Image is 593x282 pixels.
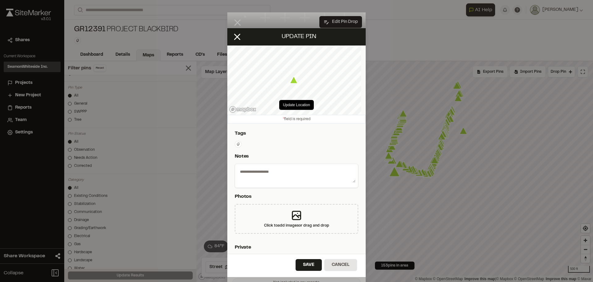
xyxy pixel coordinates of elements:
[235,141,242,148] button: Edit Tags
[324,259,357,271] button: Cancel
[264,223,329,228] div: Click to add images or drag and drop
[296,259,322,271] button: Save
[235,153,356,160] p: Notes
[290,76,298,84] div: Map marker
[235,204,358,234] div: Click toadd imagesor drag and drop
[235,244,356,251] p: Private
[279,100,313,110] button: Update Location
[227,46,361,115] canvas: Map
[235,130,356,137] p: Tags
[227,115,366,124] div: field is required
[235,193,356,200] p: Photos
